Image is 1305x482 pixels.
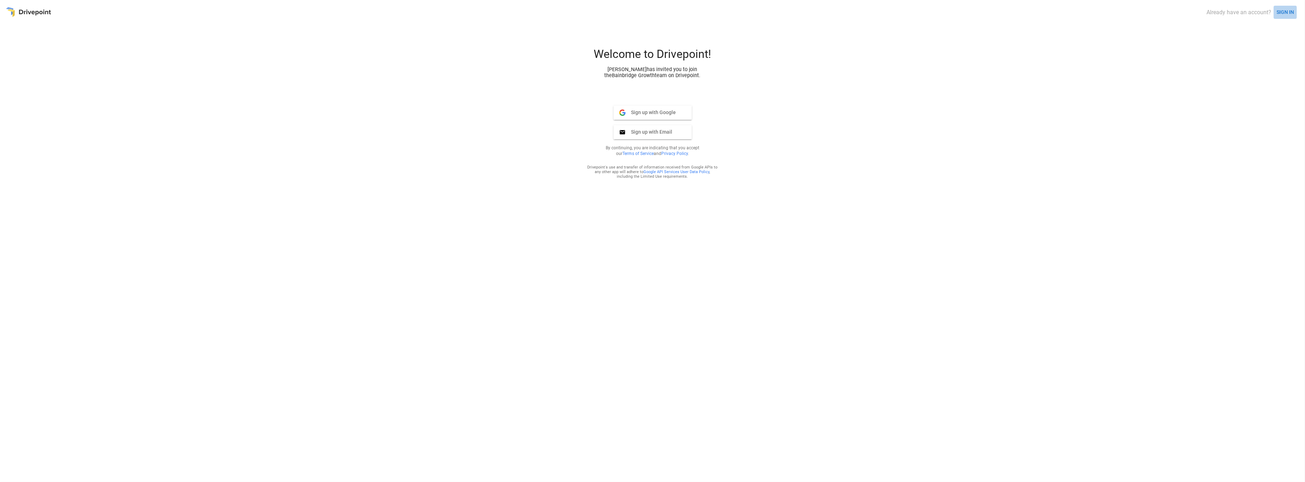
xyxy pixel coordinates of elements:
a: Privacy Policy [661,151,688,156]
button: Sign up with Email [614,125,692,139]
span: Sign up with Email [626,129,673,135]
div: Drivepoint's use and transfer of information received from Google APIs to any other app will adhe... [587,165,718,179]
span: Sign up with Google [626,109,676,116]
button: SIGN IN [1274,6,1297,19]
div: [PERSON_NAME] has invited you to join the Bainbridge Growth team on Drivepoint. [601,66,704,79]
a: Google API Services User Data Policy [644,170,710,174]
p: By continuing, you are indicating that you accept our and . [597,145,708,156]
div: Welcome to Drivepoint! [567,47,738,66]
a: Terms of Service [622,151,654,156]
div: Already have an account? [1206,9,1271,16]
button: Sign up with Google [614,106,692,120]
